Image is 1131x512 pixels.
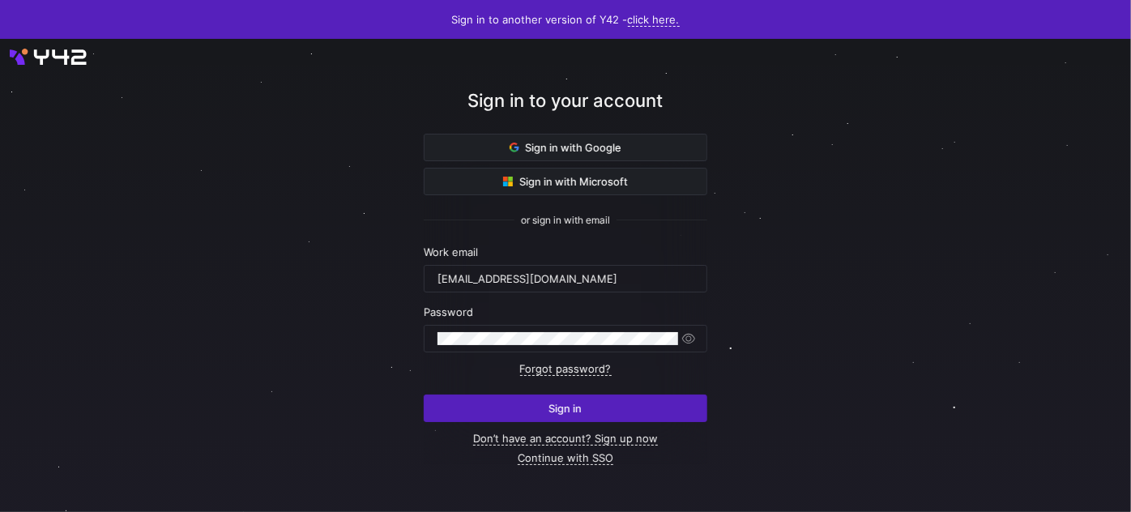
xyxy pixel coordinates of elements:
[473,432,658,446] a: Don’t have an account? Sign up now
[549,402,583,415] span: Sign in
[424,305,473,318] span: Password
[424,168,707,195] button: Sign in with Microsoft
[518,451,613,465] a: Continue with SSO
[520,362,612,376] a: Forgot password?
[510,141,622,154] span: Sign in with Google
[424,395,707,422] button: Sign in
[628,13,680,27] a: click here.
[424,87,707,134] div: Sign in to your account
[521,215,610,226] span: or sign in with email
[424,245,478,258] span: Work email
[503,175,628,188] span: Sign in with Microsoft
[424,134,707,161] button: Sign in with Google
